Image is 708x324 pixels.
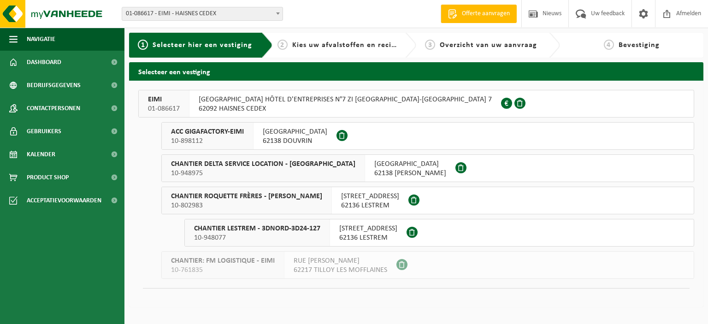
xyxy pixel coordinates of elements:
span: 10-948077 [194,233,320,242]
span: CHANTIER DELTA SERVICE LOCATION - [GEOGRAPHIC_DATA] [171,159,355,169]
span: Acceptatievoorwaarden [27,189,101,212]
a: Offerte aanvragen [441,5,517,23]
span: Product Shop [27,166,69,189]
button: CHANTIER ROQUETTE FRÈRES - [PERSON_NAME] 10-802983 [STREET_ADDRESS]62136 LESTREM [161,187,694,214]
span: [GEOGRAPHIC_DATA] [374,159,446,169]
span: [STREET_ADDRESS] [341,192,399,201]
span: [GEOGRAPHIC_DATA] [263,127,327,136]
span: 01-086617 - EIMI - HAISNES CEDEX [122,7,283,21]
span: 62136 LESTREM [341,201,399,210]
span: 62136 LESTREM [339,233,397,242]
span: 2 [277,40,288,50]
span: [GEOGRAPHIC_DATA] HÔTEL D'ENTREPRISES N°7 ZI [GEOGRAPHIC_DATA]-[GEOGRAPHIC_DATA] 7 [199,95,492,104]
span: CHANTIER: FM LOGISTIQUE - EIMI [171,256,275,265]
span: Selecteer hier een vestiging [153,41,252,49]
span: 62217 TILLOY LES MOFFLAINES [294,265,387,275]
span: 4 [604,40,614,50]
span: Gebruikers [27,120,61,143]
button: EIMI 01-086617 [GEOGRAPHIC_DATA] HÔTEL D'ENTREPRISES N°7 ZI [GEOGRAPHIC_DATA]-[GEOGRAPHIC_DATA] 7... [138,90,694,118]
h2: Selecteer een vestiging [129,62,703,80]
span: Bevestiging [619,41,660,49]
span: 62138 [PERSON_NAME] [374,169,446,178]
span: Offerte aanvragen [460,9,512,18]
button: ACC GIGAFACTORY-EIMI 10-898112 [GEOGRAPHIC_DATA]62138 DOUVRIN [161,122,694,150]
span: Dashboard [27,51,61,74]
span: Bedrijfsgegevens [27,74,81,97]
span: 62138 DOUVRIN [263,136,327,146]
span: RUE [PERSON_NAME] [294,256,387,265]
span: Overzicht van uw aanvraag [440,41,537,49]
span: CHANTIER LESTREM - 3DNORD-3D24-127 [194,224,320,233]
span: 10-802983 [171,201,322,210]
span: 01-086617 - EIMI - HAISNES CEDEX [122,7,283,20]
span: CHANTIER ROQUETTE FRÈRES - [PERSON_NAME] [171,192,322,201]
span: [STREET_ADDRESS] [339,224,397,233]
button: CHANTIER DELTA SERVICE LOCATION - [GEOGRAPHIC_DATA] 10-948975 [GEOGRAPHIC_DATA]62138 [PERSON_NAME] [161,154,694,182]
span: ACC GIGAFACTORY-EIMI [171,127,244,136]
span: 10-761835 [171,265,275,275]
span: 10-898112 [171,136,244,146]
span: EIMI [148,95,180,104]
span: 3 [425,40,435,50]
span: 01-086617 [148,104,180,113]
span: 10-948975 [171,169,355,178]
button: CHANTIER LESTREM - 3DNORD-3D24-127 10-948077 [STREET_ADDRESS]62136 LESTREM [184,219,694,247]
span: Navigatie [27,28,55,51]
span: Contactpersonen [27,97,80,120]
span: 1 [138,40,148,50]
span: Kalender [27,143,55,166]
span: Kies uw afvalstoffen en recipiënten [292,41,419,49]
span: 62092 HAISNES CEDEX [199,104,492,113]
